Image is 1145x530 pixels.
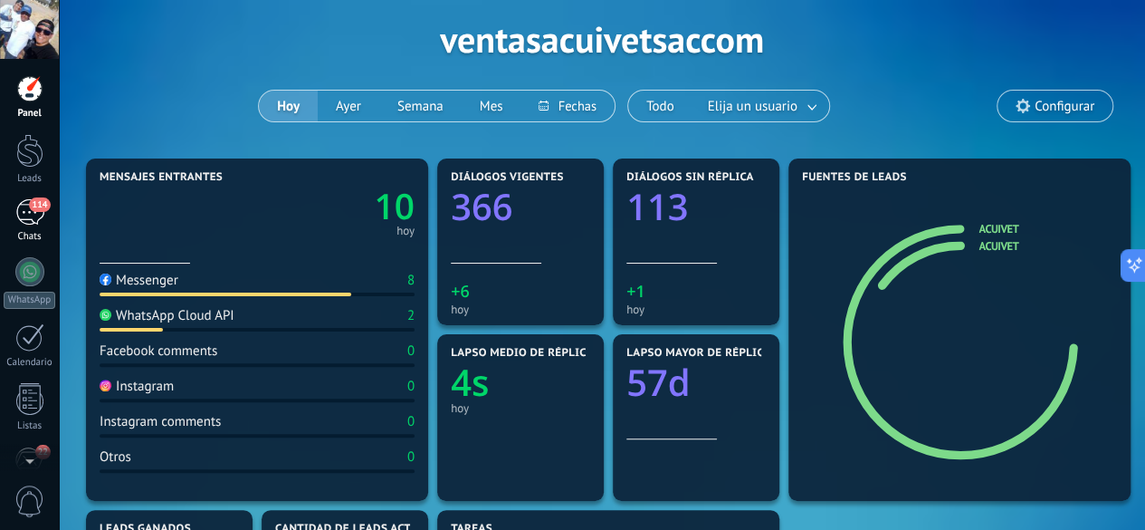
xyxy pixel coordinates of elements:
img: Messenger [100,274,111,285]
div: hoy [626,303,766,316]
div: hoy [451,401,590,415]
div: WhatsApp Cloud API [100,307,234,324]
a: 10 [257,182,415,230]
button: Todo [628,91,692,121]
div: 0 [407,448,415,466]
text: 366 [451,181,513,231]
text: +6 [451,281,470,303]
div: 8 [407,272,415,289]
div: Chats [4,231,56,243]
div: 0 [407,413,415,430]
div: 0 [407,342,415,360]
span: 114 [29,198,50,212]
img: Instagram [100,380,111,391]
button: Elija un usuario [692,91,829,121]
span: Elija un usuario [704,94,801,119]
div: Leads [4,173,56,185]
a: AcuiVet [978,221,1018,236]
button: Mes [462,91,521,121]
div: Messenger [100,272,178,289]
button: Hoy [259,91,318,121]
text: 113 [626,181,689,231]
span: Diálogos vigentes [451,171,564,184]
span: Fuentes de leads [802,171,907,184]
button: Ayer [318,91,379,121]
button: Fechas [520,91,614,121]
a: ACUIVET [978,239,1018,254]
div: Instagram [100,378,174,395]
div: Calendario [4,357,56,369]
div: Listas [4,420,56,432]
div: 2 [407,307,415,324]
div: Panel [4,108,56,120]
div: Otros [100,448,131,466]
div: 0 [407,378,415,395]
span: Configurar [1035,99,1094,114]
text: 57d [626,357,691,407]
a: 57d [626,357,766,407]
text: 4s [451,357,489,407]
div: hoy [451,303,590,316]
div: Instagram comments [100,413,221,430]
span: Lapso medio de réplica [451,347,594,360]
span: Lapso mayor de réplica [626,347,770,360]
text: +1 [626,281,645,303]
text: 10 [374,182,415,230]
img: WhatsApp Cloud API [100,309,111,321]
div: hoy [396,226,415,236]
div: Facebook comments [100,342,217,360]
div: WhatsApp [4,292,55,309]
span: Diálogos sin réplica [626,171,754,184]
button: Semana [379,91,462,121]
span: Mensajes entrantes [100,171,223,184]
